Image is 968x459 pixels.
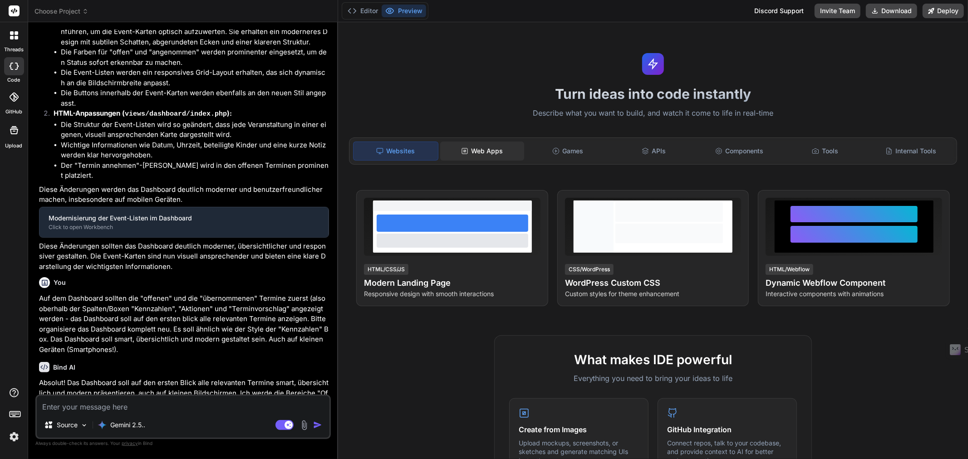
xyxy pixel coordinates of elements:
[815,4,860,18] button: Invite Team
[382,5,426,17] button: Preview
[866,4,917,18] button: Download
[766,264,813,275] div: HTML/Webflow
[565,277,742,289] h4: WordPress Custom CSS
[49,214,319,223] div: Modernisierung der Event-Listen im Dashboard
[39,378,329,429] p: Absolut! Das Dashboard soll auf den ersten Blick alle relevanten Termine smart, übersichtlich und...
[4,46,24,54] label: threads
[61,140,329,161] li: Wichtige Informationen wie Datum, Uhrzeit, beteiligte Kinder und eine kurze Notiz werden klar her...
[313,420,322,430] img: icon
[53,363,75,372] h6: Bind AI
[61,161,329,181] li: Der "Termin annehmen"-[PERSON_NAME] wird in den offenen Terminen prominent platziert.
[49,224,319,231] div: Click to open Workbench
[110,420,145,430] p: Gemini 2.5..
[353,142,438,161] div: Websites
[98,420,107,430] img: Gemini 2.5 Pro
[125,110,227,118] code: views/dashboard/index.php
[698,142,781,161] div: Components
[61,88,329,108] li: Die Buttons innerhalb der Event-Karten werden ebenfalls an den neuen Stil angepasst.
[565,264,614,275] div: CSS/WordPress
[565,289,742,298] p: Custom styles for theme enhancement
[509,373,797,384] p: Everything you need to bring your ideas to life
[766,289,942,298] p: Interactive components with animations
[5,142,23,150] label: Upload
[923,4,964,18] button: Deploy
[80,421,88,429] img: Pick Models
[61,120,329,140] li: Die Struktur der Event-Listen wird so geändert, dass jede Veranstaltung in einer eigenen, visuell...
[6,429,22,444] img: settings
[54,278,66,287] h6: You
[39,207,328,237] button: Modernisierung der Event-Listen im DashboardClick to open Workbench
[61,47,329,68] li: Die Farben für "offen" und "angenommen" werden prominenter eingesetzt, um den Status sofort erken...
[766,277,942,289] h4: Dynamic Webflow Component
[61,16,329,48] li: Ich werde die bestehenden -Styles überarbeiten und neue Klassen einführen, um die Event-Karten op...
[344,86,963,102] h1: Turn ideas into code instantly
[57,420,78,430] p: Source
[509,350,797,369] h2: What makes IDE powerful
[39,185,329,205] p: Diese Änderungen werden das Dashboard deutlich moderner und benutzerfreundlicher machen, insbeson...
[364,277,541,289] h4: Modern Landing Page
[35,439,331,448] p: Always double-check its answers. Your in Bind
[344,107,963,119] p: Describe what you want to build, and watch it come to life in real-time
[122,440,138,446] span: privacy
[519,424,639,435] h4: Create from Images
[526,142,610,161] div: Games
[61,68,329,88] li: Die Event-Listen werden ein responsives Grid-Layout erhalten, das sich dynamisch an die Bildschir...
[612,142,696,161] div: APIs
[39,241,329,272] p: Diese Änderungen sollten das Dashboard deutlich moderner, übersichtlicher und responsiver gestalt...
[440,142,524,161] div: Web Apps
[54,109,232,117] strong: HTML-Anpassungen ( ):
[5,108,22,116] label: GitHub
[783,142,867,161] div: Tools
[364,264,408,275] div: HTML/CSS/JS
[8,76,20,84] label: code
[869,142,953,161] div: Internal Tools
[39,293,329,355] p: Auf dem Dashboard sollten die "offenen" und die "übernommenen" Termine zuerst (also oberhalb der ...
[299,420,310,430] img: attachment
[364,289,541,298] p: Responsive design with smooth interactions
[34,7,88,16] span: Choose Project
[749,4,809,18] div: Discord Support
[667,424,787,435] h4: GitHub Integration
[344,5,382,17] button: Editor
